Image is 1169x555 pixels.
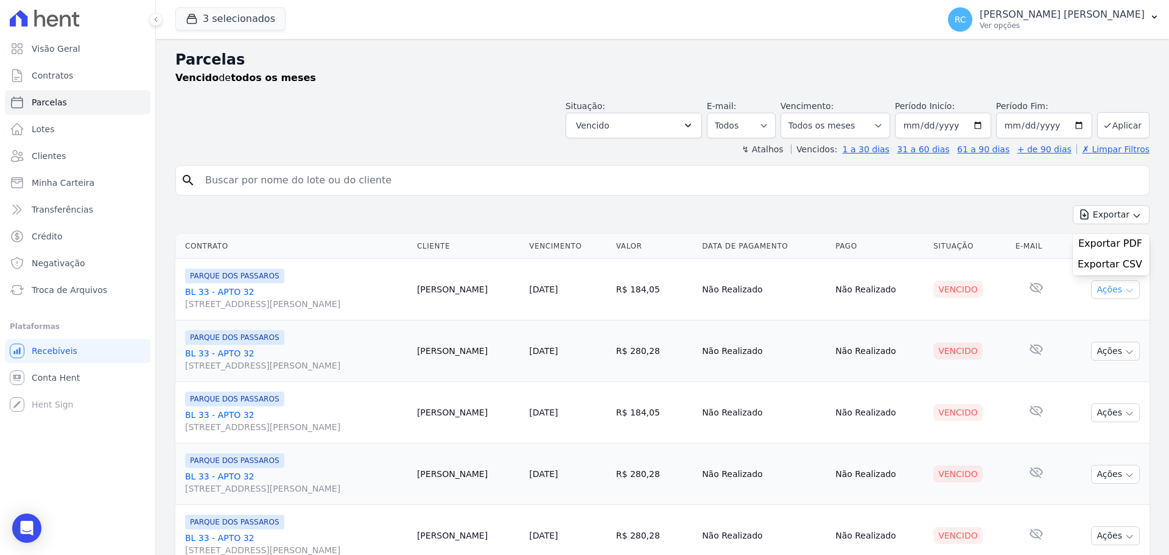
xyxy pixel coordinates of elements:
th: Data de Pagamento [697,234,830,259]
a: BL 33 - APTO 32[STREET_ADDRESS][PERSON_NAME] [185,347,407,372]
td: R$ 280,28 [611,320,697,382]
a: Parcelas [5,90,150,115]
span: Parcelas [32,96,67,108]
td: Não Realizado [697,382,830,444]
th: Vencimento [524,234,611,259]
label: ↯ Atalhos [742,144,783,154]
td: Não Realizado [830,320,929,382]
th: Situação [929,234,1011,259]
a: BL 33 - APTO 32[STREET_ADDRESS][PERSON_NAME] [185,470,407,495]
span: Visão Geral [32,43,80,55]
button: Ações [1091,403,1140,422]
button: Ações [1091,526,1140,545]
input: Buscar por nome do lote ou do cliente [198,168,1144,193]
span: Recebíveis [32,345,77,357]
a: [DATE] [529,346,558,356]
td: Não Realizado [830,382,929,444]
div: Plataformas [10,319,146,334]
a: [DATE] [529,408,558,417]
span: PARQUE DOS PASSAROS [185,269,284,283]
span: [STREET_ADDRESS][PERSON_NAME] [185,483,407,495]
i: search [181,173,195,188]
div: Open Intercom Messenger [12,514,41,543]
p: de [175,71,316,85]
span: Exportar CSV [1078,258,1142,270]
th: Pago [830,234,929,259]
a: + de 90 dias [1017,144,1072,154]
span: Crédito [32,230,63,242]
a: BL 33 - APTO 32[STREET_ADDRESS][PERSON_NAME] [185,286,407,310]
label: Período Inicío: [895,101,955,111]
span: PARQUE DOS PASSAROS [185,453,284,468]
th: Contrato [175,234,412,259]
td: R$ 184,05 [611,259,697,320]
a: [DATE] [529,531,558,540]
a: [DATE] [529,285,558,294]
span: Conta Hent [32,372,80,384]
td: R$ 184,05 [611,382,697,444]
p: [PERSON_NAME] [PERSON_NAME] [980,9,1145,21]
a: [DATE] [529,469,558,479]
a: Conta Hent [5,366,150,390]
button: Aplicar [1097,112,1150,138]
span: Minha Carteira [32,177,94,189]
h2: Parcelas [175,49,1150,71]
span: [STREET_ADDRESS][PERSON_NAME] [185,359,407,372]
span: Vencido [576,118,609,133]
div: Vencido [933,527,983,544]
span: RC [955,15,966,24]
a: Recebíveis [5,339,150,363]
span: Lotes [32,123,55,135]
a: Troca de Arquivos [5,278,150,302]
a: 1 a 30 dias [843,144,890,154]
span: Exportar PDF [1078,238,1142,250]
a: 61 a 90 dias [957,144,1009,154]
button: Ações [1091,465,1140,484]
a: Exportar CSV [1078,258,1145,273]
p: Ver opções [980,21,1145,30]
span: Contratos [32,69,73,82]
a: Contratos [5,63,150,88]
label: Vencidos: [791,144,837,154]
label: Situação: [566,101,605,111]
button: 3 selecionados [175,7,286,30]
a: ✗ Limpar Filtros [1076,144,1150,154]
div: Vencido [933,281,983,298]
td: [PERSON_NAME] [412,320,524,382]
td: Não Realizado [697,320,830,382]
div: Vencido [933,342,983,359]
th: Cliente [412,234,524,259]
a: Lotes [5,117,150,141]
button: Exportar [1073,205,1150,224]
label: E-mail: [707,101,737,111]
span: Transferências [32,203,93,216]
button: Ações [1091,280,1140,299]
a: Exportar PDF [1078,238,1145,252]
td: [PERSON_NAME] [412,382,524,444]
strong: todos os meses [231,72,316,83]
a: BL 33 - APTO 32[STREET_ADDRESS][PERSON_NAME] [185,409,407,433]
span: PARQUE DOS PASSAROS [185,330,284,345]
th: Valor [611,234,697,259]
button: Vencido [566,113,702,138]
a: Negativação [5,251,150,275]
td: R$ 280,28 [611,444,697,505]
a: Minha Carteira [5,171,150,195]
th: E-mail [1011,234,1062,259]
td: Não Realizado [830,444,929,505]
span: Negativação [32,257,85,269]
td: [PERSON_NAME] [412,259,524,320]
span: [STREET_ADDRESS][PERSON_NAME] [185,421,407,433]
span: Troca de Arquivos [32,284,107,296]
div: Vencido [933,404,983,421]
td: Não Realizado [697,259,830,320]
label: Vencimento: [781,101,834,111]
a: Transferências [5,197,150,222]
span: PARQUE DOS PASSAROS [185,392,284,406]
a: 31 a 60 dias [897,144,949,154]
td: Não Realizado [830,259,929,320]
a: Visão Geral [5,37,150,61]
button: RC [PERSON_NAME] [PERSON_NAME] Ver opções [938,2,1169,37]
span: PARQUE DOS PASSAROS [185,515,284,529]
strong: Vencido [175,72,219,83]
